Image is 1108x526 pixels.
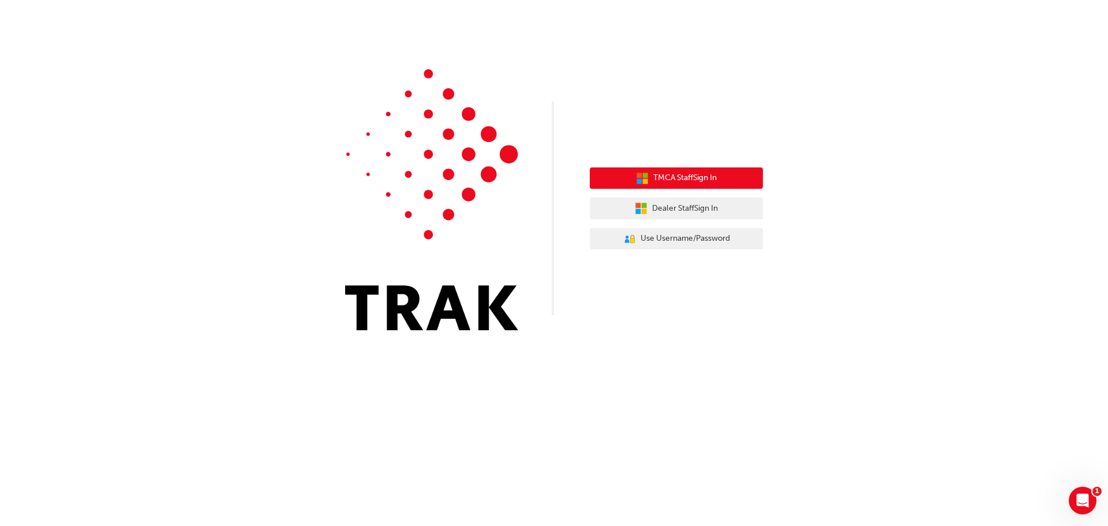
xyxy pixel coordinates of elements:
[1092,487,1102,496] span: 1
[345,69,518,330] img: Trak
[590,228,763,250] button: Use Username/Password
[653,171,717,185] span: TMCA Staff Sign In
[1069,487,1096,514] iframe: Intercom live chat
[641,232,730,245] span: Use Username/Password
[652,202,718,215] span: Dealer Staff Sign In
[590,167,763,189] button: TMCA StaffSign In
[590,197,763,219] button: Dealer StaffSign In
